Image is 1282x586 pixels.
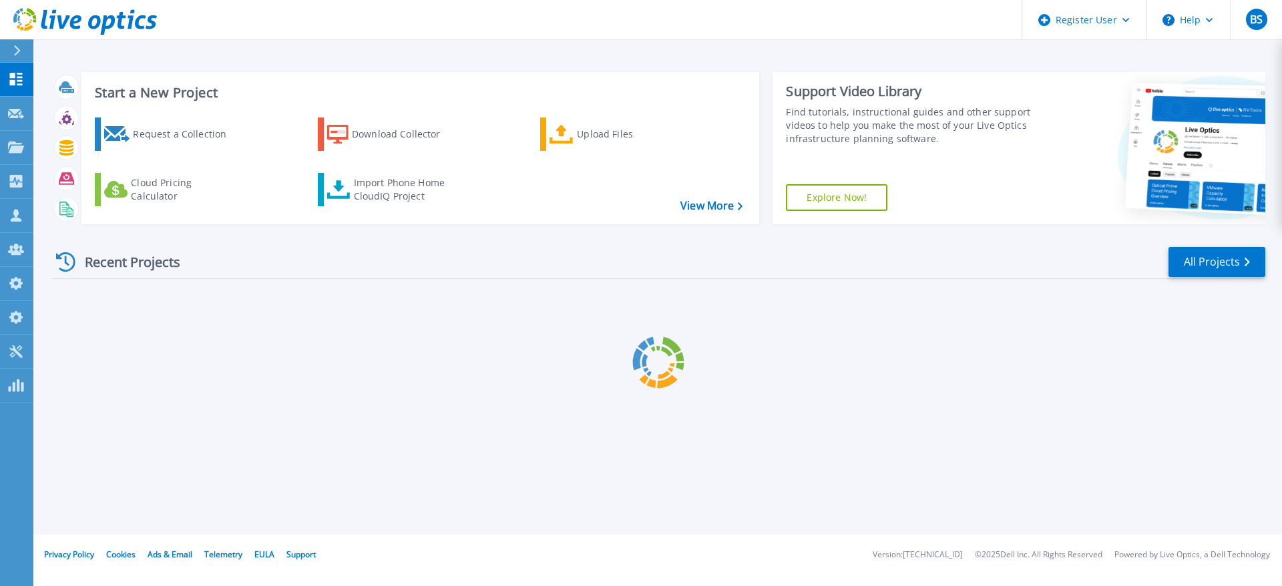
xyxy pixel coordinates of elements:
[318,117,467,151] a: Download Collector
[786,184,887,211] a: Explore Now!
[352,121,459,148] div: Download Collector
[786,83,1037,100] div: Support Video Library
[106,549,136,560] a: Cookies
[95,117,244,151] a: Request a Collection
[286,549,316,560] a: Support
[1114,551,1270,559] li: Powered by Live Optics, a Dell Technology
[873,551,963,559] li: Version: [TECHNICAL_ID]
[95,173,244,206] a: Cloud Pricing Calculator
[204,549,242,560] a: Telemetry
[1250,14,1263,25] span: BS
[1168,247,1265,277] a: All Projects
[44,549,94,560] a: Privacy Policy
[254,549,274,560] a: EULA
[131,176,238,203] div: Cloud Pricing Calculator
[786,105,1037,145] div: Find tutorials, instructional guides and other support videos to help you make the most of your L...
[975,551,1102,559] li: © 2025 Dell Inc. All Rights Reserved
[354,176,458,203] div: Import Phone Home CloudIQ Project
[148,549,192,560] a: Ads & Email
[133,121,240,148] div: Request a Collection
[95,85,742,100] h3: Start a New Project
[577,121,684,148] div: Upload Files
[680,200,742,212] a: View More
[540,117,689,151] a: Upload Files
[51,246,198,278] div: Recent Projects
